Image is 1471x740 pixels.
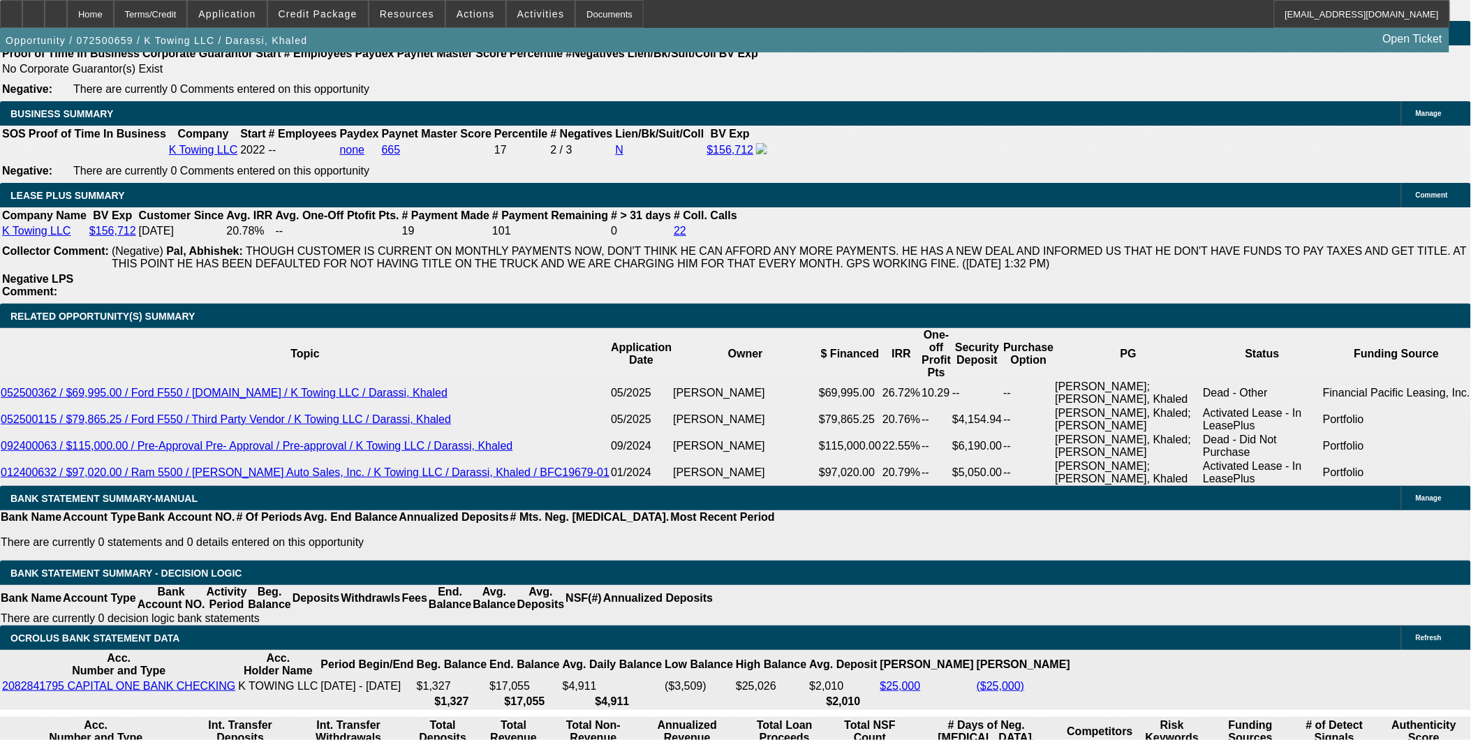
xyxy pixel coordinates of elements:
b: Percentile [510,47,563,59]
th: End. Balance [489,651,560,678]
b: # Employees [284,47,353,59]
td: [PERSON_NAME] [672,380,818,406]
th: Fees [401,585,428,612]
span: There are currently 0 Comments entered on this opportunity [73,165,369,177]
span: Refresh [1416,634,1442,642]
th: One-off Profit Pts [922,328,952,380]
a: $25,000 [880,680,921,692]
span: LEASE PLUS SUMMARY [10,190,125,201]
a: K Towing LLC [169,144,237,156]
th: Funding Source [1322,328,1471,380]
td: -- [275,224,400,238]
td: -- [1003,459,1054,486]
th: Activity Period [206,585,248,612]
th: Proof of Time In Business [28,127,167,141]
b: BV Exp [93,209,132,221]
div: 17 [494,144,547,156]
th: Acc. Holder Name [237,651,318,678]
td: $4,154.94 [952,406,1003,433]
b: Paynet Master Score [397,47,507,59]
span: BUSINESS SUMMARY [10,108,113,119]
td: Portfolio [1322,459,1471,486]
b: Company Name [2,209,87,221]
th: Most Recent Period [670,510,776,524]
a: $156,712 [707,144,754,156]
b: Pal, Abhishek: [166,245,243,257]
a: 092400063 / $115,000.00 / Pre-Approval Pre- Approval / Pre-approval / K Towing LLC / Darassi, Khaled [1,440,512,452]
a: N [615,144,623,156]
b: Company [178,128,229,140]
th: Application Date [610,328,672,380]
td: -- [922,459,952,486]
td: 05/2025 [610,380,672,406]
th: End. Balance [428,585,472,612]
td: -- [1003,406,1054,433]
th: Beg. Balance [416,651,487,678]
td: 26.72% [882,380,921,406]
b: Lien/Bk/Suit/Coll [615,128,704,140]
td: 22.55% [882,433,921,459]
span: RELATED OPPORTUNITY(S) SUMMARY [10,311,195,322]
td: 19 [401,224,490,238]
b: Customer Since [139,209,224,221]
td: Portfolio [1322,406,1471,433]
a: 2082841795 CAPITAL ONE BANK CHECKING [2,680,235,692]
b: Paydex [355,47,394,59]
td: 05/2025 [610,406,672,433]
div: 2 / 3 [551,144,613,156]
b: # Payment Remaining [492,209,608,221]
td: 2022 [239,142,266,158]
button: Actions [446,1,505,27]
td: Dead - Did Not Purchase [1202,433,1322,459]
th: Beg. Balance [247,585,291,612]
td: [PERSON_NAME] [672,406,818,433]
b: Negative: [2,83,52,95]
span: Manage [1416,494,1442,502]
th: Account Type [62,585,137,612]
b: Paydex [340,128,379,140]
b: #Negatives [566,47,626,59]
th: Low Balance [664,651,734,678]
td: -- [952,380,1003,406]
span: Comment [1416,191,1448,199]
span: Actions [457,8,495,20]
td: 01/2024 [610,459,672,486]
button: Credit Package [268,1,368,27]
td: $79,865.25 [818,406,882,433]
th: Avg. Deposits [517,585,566,612]
td: $2,010 [809,679,878,693]
img: facebook-icon.png [756,143,767,154]
p: There are currently 0 statements and 0 details entered on this opportunity [1,536,775,549]
span: Activities [517,8,565,20]
th: Security Deposit [952,328,1003,380]
a: 22 [674,225,686,237]
th: [PERSON_NAME] [976,651,1071,678]
th: Purchase Option [1003,328,1054,380]
th: $2,010 [809,695,878,709]
b: Negative LPS Comment: [2,273,73,297]
b: # Employees [269,128,337,140]
span: There are currently 0 Comments entered on this opportunity [73,83,369,95]
th: Account Type [62,510,137,524]
th: Avg. Balance [472,585,516,612]
a: $156,712 [89,225,136,237]
th: Bank Account NO. [137,510,236,524]
td: 10.29 [922,380,952,406]
a: ($25,000) [977,680,1025,692]
td: [PERSON_NAME]; [PERSON_NAME], Khaled [1055,459,1203,486]
span: Opportunity / 072500659 / K Towing LLC / Darassi, Khaled [6,35,307,46]
span: Resources [380,8,434,20]
td: -- [1003,433,1054,459]
th: Status [1202,328,1322,380]
td: K TOWING LLC [237,679,318,693]
td: [PERSON_NAME] [672,459,818,486]
a: 052500362 / $69,995.00 / Ford F550 / [DOMAIN_NAME] / K Towing LLC / Darassi, Khaled [1,387,448,399]
td: [DATE] - [DATE] [320,679,414,693]
th: SOS [1,127,27,141]
span: Credit Package [279,8,357,20]
td: $97,020.00 [818,459,882,486]
td: Activated Lease - In LeasePlus [1202,406,1322,433]
span: THOUGH CUSTOMER IS CURRENT ON MONTHLY PAYMENTS NOW, DON'T THINK HE CAN AFFORD ANY MORE PAYMENTS. ... [112,245,1467,269]
th: Annualized Deposits [603,585,714,612]
td: $1,327 [416,679,487,693]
